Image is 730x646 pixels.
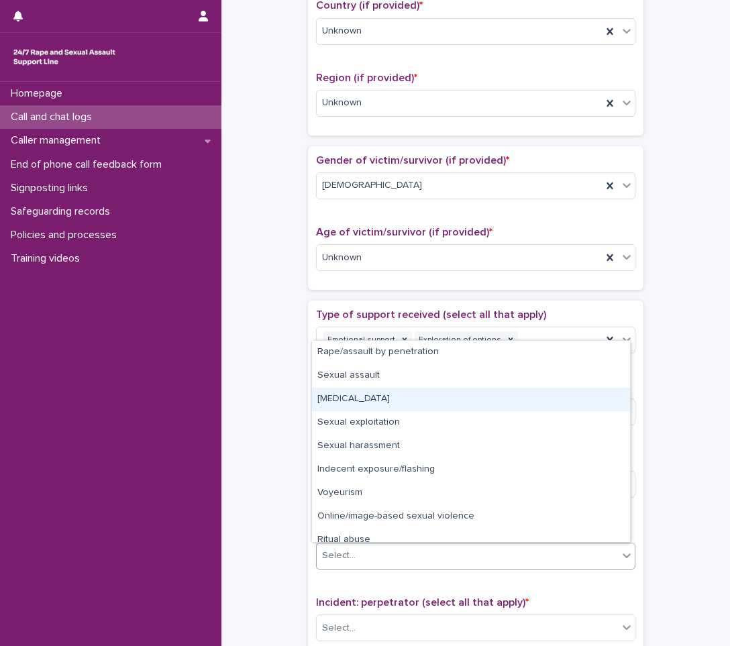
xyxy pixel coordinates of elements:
[312,529,630,552] div: Ritual abuse
[316,597,529,608] span: Incident: perpetrator (select all that apply)
[312,341,630,364] div: Rape/assault by penetration
[5,158,172,171] p: End of phone call feedback form
[312,411,630,435] div: Sexual exploitation
[312,364,630,388] div: Sexual assault
[312,458,630,482] div: Indecent exposure/flashing
[323,331,397,349] div: Emotional support
[322,549,356,563] div: Select...
[312,435,630,458] div: Sexual harassment
[316,227,492,237] span: Age of victim/survivor (if provided)
[5,111,103,123] p: Call and chat logs
[5,229,127,241] p: Policies and processes
[5,205,121,218] p: Safeguarding records
[5,134,111,147] p: Caller management
[312,505,630,529] div: Online/image-based sexual violence
[5,87,73,100] p: Homepage
[322,96,362,110] span: Unknown
[415,331,503,349] div: Exploration of options
[322,24,362,38] span: Unknown
[316,309,546,320] span: Type of support received (select all that apply)
[5,252,91,265] p: Training videos
[312,482,630,505] div: Voyeurism
[312,388,630,411] div: Child sexual abuse
[11,44,118,70] img: rhQMoQhaT3yELyF149Cw
[5,182,99,195] p: Signposting links
[322,251,362,265] span: Unknown
[322,178,422,193] span: [DEMOGRAPHIC_DATA]
[316,155,509,166] span: Gender of victim/survivor (if provided)
[316,72,417,83] span: Region (if provided)
[322,621,356,635] div: Select...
